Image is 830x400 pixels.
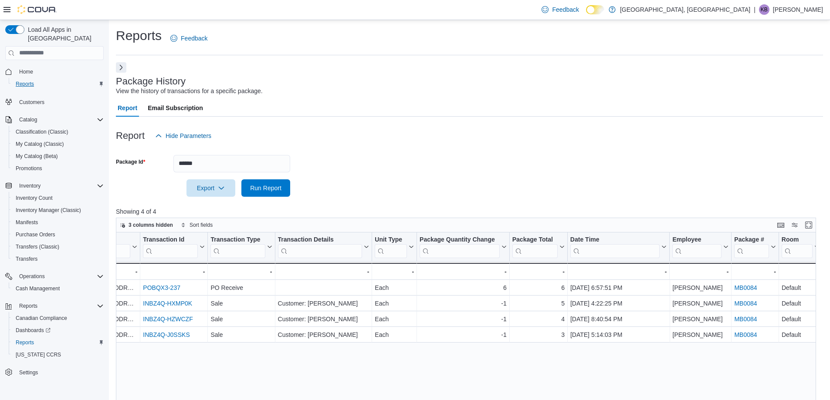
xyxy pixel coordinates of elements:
[241,179,290,197] button: Run Report
[570,236,660,258] div: Date Time
[570,314,667,324] div: [DATE] 8:40:54 PM
[586,5,604,14] input: Dark Mode
[9,78,107,90] button: Reports
[782,236,813,244] div: Room
[12,254,41,264] a: Transfers
[12,242,104,252] span: Transfers (Classic)
[167,30,211,47] a: Feedback
[16,219,38,226] span: Manifests
[782,236,820,258] button: Room
[9,253,107,265] button: Transfers
[12,325,104,336] span: Dashboards
[512,298,565,309] div: 5
[12,127,104,137] span: Classification (Classic)
[512,236,558,244] div: Package Total
[12,217,104,228] span: Manifests
[420,282,507,293] div: 6
[12,350,104,360] span: Washington CCRS
[9,324,107,336] a: Dashboards
[673,329,729,340] div: [PERSON_NAME]
[375,266,414,277] div: -
[512,236,565,258] button: Package Total
[734,236,776,258] button: Package #
[116,27,162,44] h1: Reports
[776,220,786,230] button: Keyboard shortcuts
[12,337,104,348] span: Reports
[12,79,37,89] a: Reports
[16,141,64,148] span: My Catalog (Classic)
[9,241,107,253] button: Transfers (Classic)
[186,179,235,197] button: Export
[570,236,660,244] div: Date Time
[16,271,48,282] button: Operations
[773,4,823,15] p: [PERSON_NAME]
[512,236,558,258] div: Package Total
[512,314,565,324] div: 4
[375,282,414,293] div: Each
[16,81,34,87] span: Reports
[12,229,59,240] a: Purchase Orders
[512,282,565,293] div: 6
[9,138,107,150] button: My Catalog (Classic)
[16,153,58,160] span: My Catalog (Beta)
[210,266,272,277] div: -
[24,25,104,43] span: Load All Apps in [GEOGRAPHIC_DATA]
[12,283,63,294] a: Cash Management
[12,337,37,348] a: Reports
[420,236,500,258] div: Package Quantity Change
[116,207,823,216] p: Showing 4 of 4
[12,350,64,360] a: [US_STATE] CCRS
[570,282,667,293] div: [DATE] 6:57:51 PM
[9,162,107,175] button: Promotions
[9,349,107,361] button: [US_STATE] CCRS
[803,220,814,230] button: Enter fullscreen
[19,303,37,309] span: Reports
[19,99,44,106] span: Customers
[672,236,722,244] div: Employee
[375,298,414,309] div: Each
[116,131,145,141] h3: Report
[512,329,565,340] div: 3
[9,312,107,324] button: Canadian Compliance
[143,236,198,244] div: Transaction Id
[2,180,107,192] button: Inventory
[12,127,72,137] a: Classification (Classic)
[734,284,757,291] a: MB0084
[278,314,369,324] div: Customer: [PERSON_NAME]
[16,114,41,125] button: Catalog
[9,192,107,204] button: Inventory Count
[12,151,61,161] a: My Catalog (Beta)
[420,298,507,309] div: -1
[734,266,776,277] div: -
[16,181,44,191] button: Inventory
[375,329,414,340] div: Each
[420,236,500,244] div: Package Quantity Change
[16,231,55,238] span: Purchase Orders
[143,331,190,338] a: INBZ4Q-J0SSKS
[552,5,579,14] span: Feedback
[734,236,769,244] div: Package #
[192,179,230,197] span: Export
[12,205,85,215] a: Inventory Manager (Classic)
[12,242,63,252] a: Transfers (Classic)
[9,229,107,241] button: Purchase Orders
[782,298,820,309] div: Default
[143,316,193,323] a: INBZ4Q-HZWCZF
[9,204,107,216] button: Inventory Manager (Classic)
[16,66,104,77] span: Home
[12,229,104,240] span: Purchase Orders
[12,163,46,174] a: Promotions
[16,181,104,191] span: Inventory
[782,266,820,277] div: -
[16,351,61,358] span: [US_STATE] CCRS
[16,255,37,262] span: Transfers
[278,298,369,309] div: Customer: [PERSON_NAME]
[672,266,728,277] div: -
[16,301,104,311] span: Reports
[734,316,757,323] a: MB0084
[12,139,68,149] a: My Catalog (Classic)
[278,236,369,258] button: Transaction Details
[16,367,41,378] a: Settings
[761,4,768,15] span: KB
